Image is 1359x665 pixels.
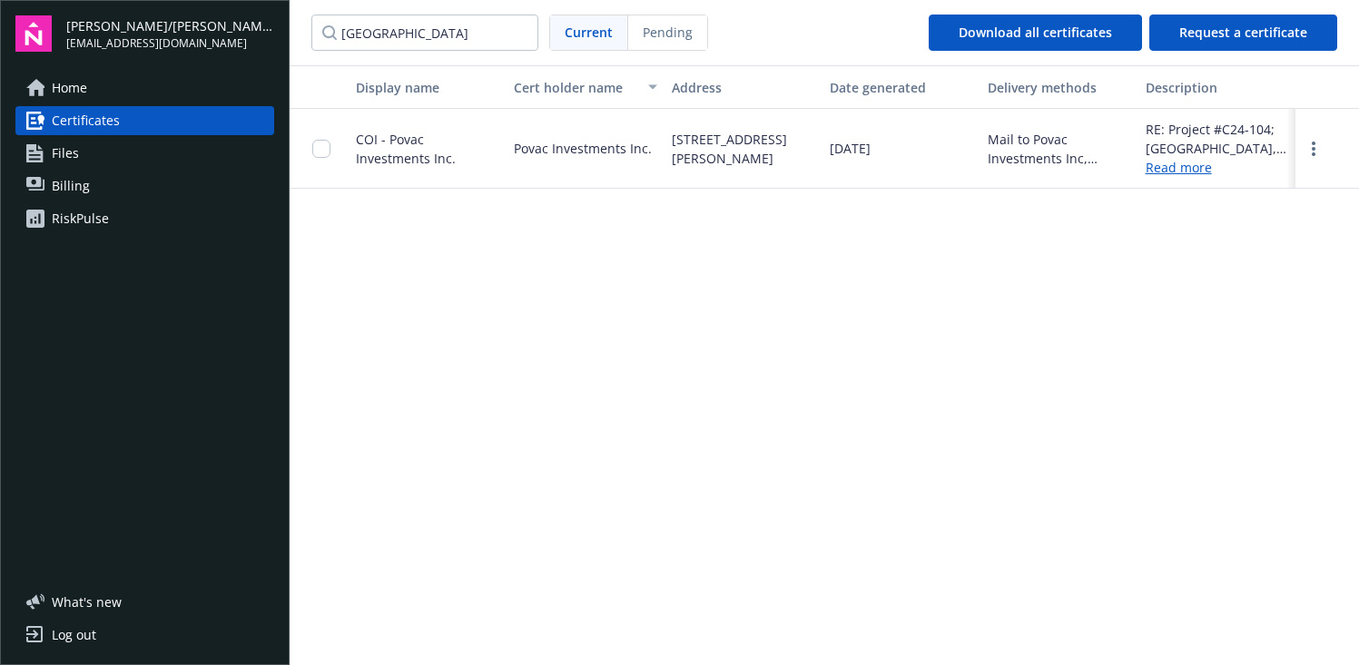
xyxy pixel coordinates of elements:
[66,35,274,52] span: [EMAIL_ADDRESS][DOMAIN_NAME]
[15,139,274,168] a: Files
[1179,24,1307,41] span: Request a certificate
[66,15,274,52] button: [PERSON_NAME]/[PERSON_NAME] Construction, Inc.[EMAIL_ADDRESS][DOMAIN_NAME]
[312,140,330,158] input: Toggle Row Selected
[959,24,1112,41] span: Download all certificates
[52,171,90,200] span: Billing
[356,131,456,167] span: COI - Povac Investments Inc.
[822,65,980,109] button: Date generated
[349,65,507,109] button: Display name
[52,592,122,611] span: What ' s new
[672,130,815,168] span: [STREET_ADDRESS][PERSON_NAME]
[988,78,1131,97] div: Delivery methods
[52,106,120,135] span: Certificates
[1138,65,1296,109] button: Description
[514,139,652,158] span: Povac Investments Inc.
[565,23,613,42] span: Current
[52,204,109,233] div: RiskPulse
[15,171,274,200] a: Billing
[15,73,274,103] a: Home
[514,78,637,97] div: Cert holder name
[52,139,79,168] span: Files
[980,65,1138,109] button: Delivery methods
[643,23,693,42] span: Pending
[1149,15,1337,51] button: Request a certificate
[1146,158,1289,177] a: Read more
[830,78,973,97] div: Date generated
[672,78,815,97] div: Address
[628,15,707,50] span: Pending
[311,15,538,51] input: Filter certificates...
[929,15,1142,51] button: Download all certificates
[356,78,499,97] div: Display name
[15,15,52,52] img: navigator-logo.svg
[15,106,274,135] a: Certificates
[15,592,151,611] button: What's new
[1146,78,1289,97] div: Description
[988,130,1131,168] div: Mail to Povac Investments Inc, [STREET_ADDRESS][PERSON_NAME]
[830,139,871,158] span: [DATE]
[52,621,96,650] div: Log out
[66,16,274,35] span: [PERSON_NAME]/[PERSON_NAME] Construction, Inc.
[52,73,87,103] span: Home
[665,65,822,109] button: Address
[1303,138,1325,160] a: more
[507,65,665,109] button: Cert holder name
[1146,120,1289,158] div: RE: Project #C24-104; [GEOGRAPHIC_DATA], Lot A Povac Investments Inc. dba Adept Building and Cons...
[15,204,274,233] a: RiskPulse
